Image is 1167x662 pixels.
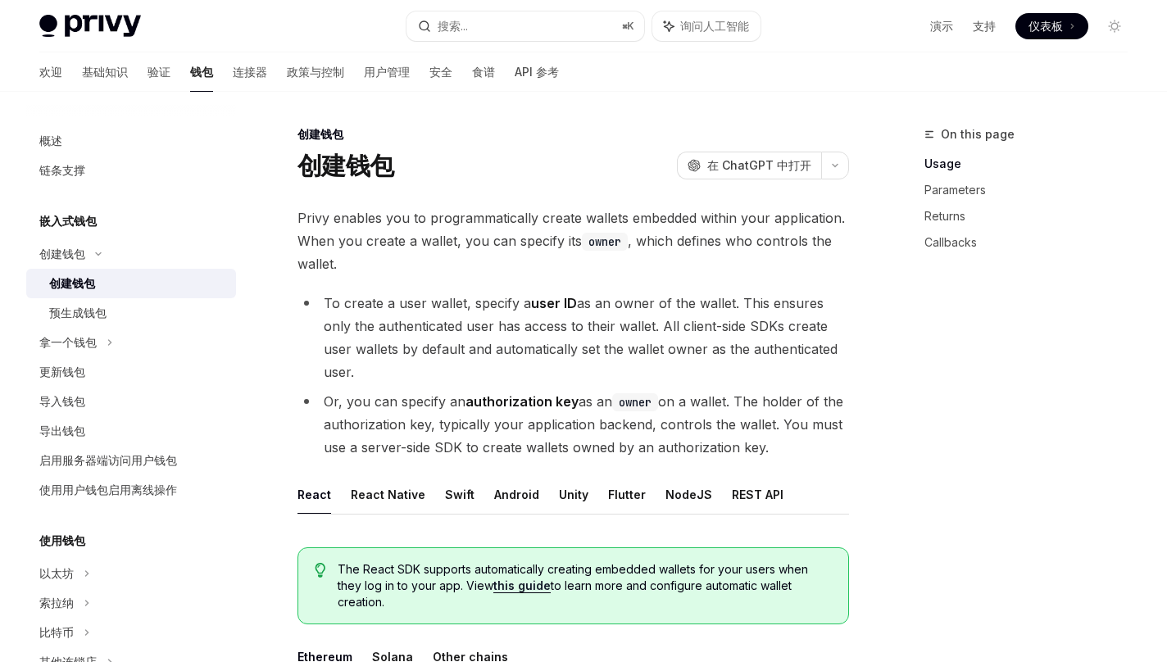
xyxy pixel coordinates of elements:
[665,475,712,514] button: NodeJS
[39,483,177,496] font: 使用用户钱包启用离线操作
[652,11,761,41] button: 询问人工智能
[627,20,634,32] font: K
[39,247,85,261] font: 创建钱包
[924,229,1141,256] a: Callbacks
[677,152,821,179] button: 在 ChatGPT 中打开
[364,65,410,79] font: 用户管理
[531,295,577,311] strong: user ID
[1015,13,1088,39] a: 仪表板
[680,19,749,33] font: 询问人工智能
[924,177,1141,203] a: Parameters
[39,214,97,228] font: 嵌入式钱包
[429,52,452,92] a: 安全
[930,19,953,33] font: 演示
[39,134,62,147] font: 概述
[297,206,849,275] span: Privy enables you to programmatically create wallets embedded within your application. When you c...
[148,65,170,79] font: 验证
[190,52,213,92] a: 钱包
[941,125,1015,144] span: On this page
[39,596,74,610] font: 索拉纳
[622,20,627,32] font: ⌘
[472,52,495,92] a: 食谱
[445,475,475,514] button: Swift
[39,163,85,177] font: 链条支撑
[49,276,95,290] font: 创建钱包
[494,475,539,514] button: Android
[608,475,646,514] button: Flutter
[233,52,267,92] a: 连接器
[515,65,559,79] font: API 参考
[26,269,236,298] a: 创建钱包
[233,65,267,79] font: 连接器
[39,52,62,92] a: 欢迎
[707,158,811,172] font: 在 ChatGPT 中打开
[973,19,996,33] font: 支持
[438,19,468,33] font: 搜索...
[39,15,141,38] img: 灯光标志
[26,416,236,446] a: 导出钱包
[39,566,74,580] font: 以太坊
[26,357,236,387] a: 更新钱包
[351,475,425,514] button: React Native
[82,65,128,79] font: 基础知识
[1101,13,1128,39] button: 切换暗模式
[39,65,62,79] font: 欢迎
[297,390,849,459] li: Or, you can specify an as an on a wallet. The holder of the authorization key, typically your app...
[465,393,579,410] strong: authorization key
[287,65,344,79] font: 政策与控制
[39,625,74,639] font: 比特币
[364,52,410,92] a: 用户管理
[493,578,551,593] a: this guide
[26,446,236,475] a: 启用服务器端访问用户钱包
[26,156,236,185] a: 链条支撑
[559,475,588,514] button: Unity
[297,475,331,514] button: React
[515,52,559,92] a: API 参考
[26,387,236,416] a: 导入钱包
[338,561,833,610] span: The React SDK supports automatically creating embedded wallets for your users when they log in to...
[429,65,452,79] font: 安全
[612,393,658,411] code: owner
[26,126,236,156] a: 概述
[39,424,85,438] font: 导出钱包
[297,151,393,180] font: 创建钱包
[472,65,495,79] font: 食谱
[82,52,128,92] a: 基础知识
[26,298,236,328] a: 预生成钱包
[582,233,628,251] code: owner
[930,18,953,34] a: 演示
[973,18,996,34] a: 支持
[39,453,177,467] font: 启用服务器端访问用户钱包
[49,306,107,320] font: 预生成钱包
[39,533,85,547] font: 使用钱包
[1029,19,1063,33] font: 仪表板
[39,335,97,349] font: 拿一个钱包
[39,394,85,408] font: 导入钱包
[287,52,344,92] a: 政策与控制
[297,292,849,383] li: To create a user wallet, specify a as an owner of the wallet. This ensures only the authenticated...
[924,151,1141,177] a: Usage
[732,475,783,514] button: REST API
[315,563,326,578] svg: Tip
[26,475,236,505] a: 使用用户钱包启用离线操作
[39,365,85,379] font: 更新钱包
[190,65,213,79] font: 钱包
[406,11,644,41] button: 搜索...⌘K
[297,127,343,141] font: 创建钱包
[924,203,1141,229] a: Returns
[148,52,170,92] a: 验证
